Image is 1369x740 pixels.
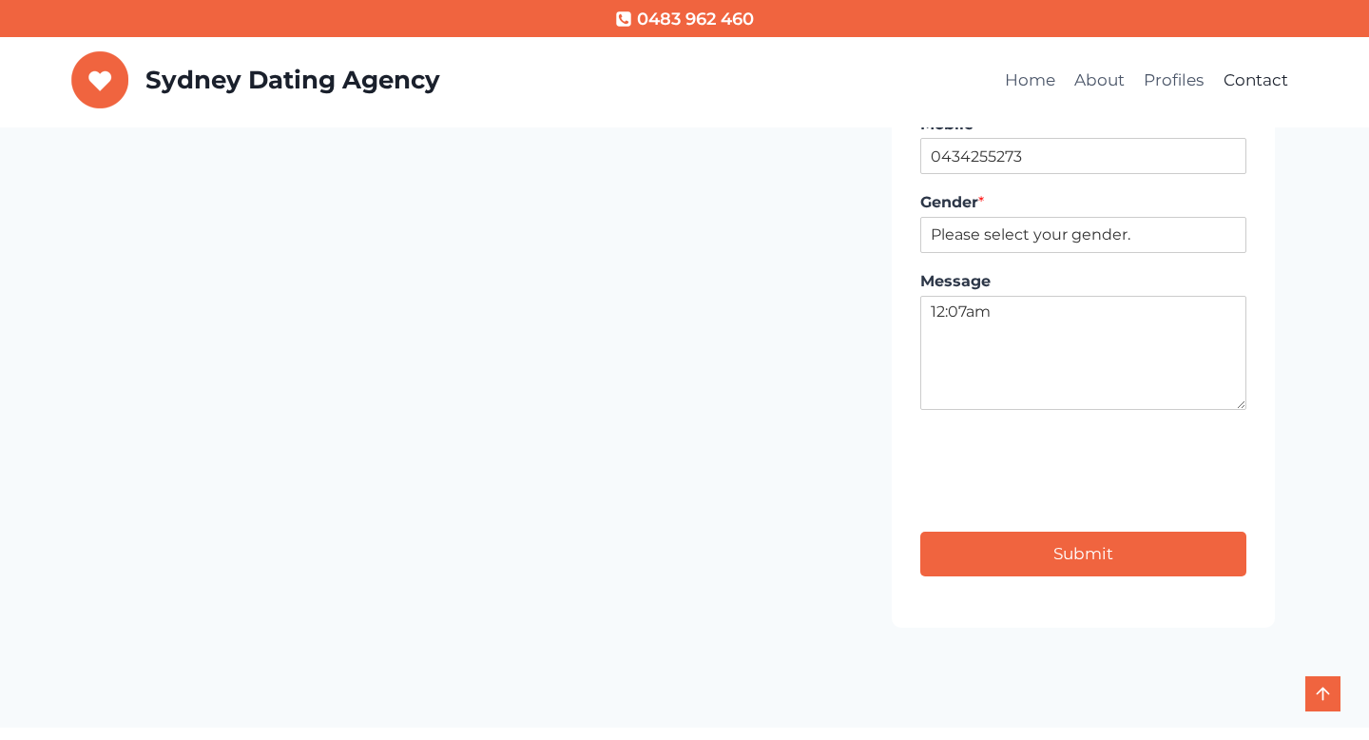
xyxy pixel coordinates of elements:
a: Scroll to top [1305,676,1340,711]
a: Profiles [1134,58,1213,104]
label: Gender [920,193,1246,213]
button: Submit [920,532,1246,576]
p: Sydney Dating Agency [145,66,440,95]
label: Message [920,272,1246,292]
iframe: reCAPTCHA [920,429,1209,572]
a: Contact [1214,58,1298,104]
a: Home [995,58,1065,104]
nav: Primary [995,58,1299,104]
a: Sydney Dating Agency [71,51,440,108]
input: Mobile [920,138,1246,174]
span: 0483 962 460 [637,6,754,33]
a: 0483 962 460 [615,6,754,33]
img: Sydney Dating Agency [71,51,129,108]
a: About [1065,58,1134,104]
